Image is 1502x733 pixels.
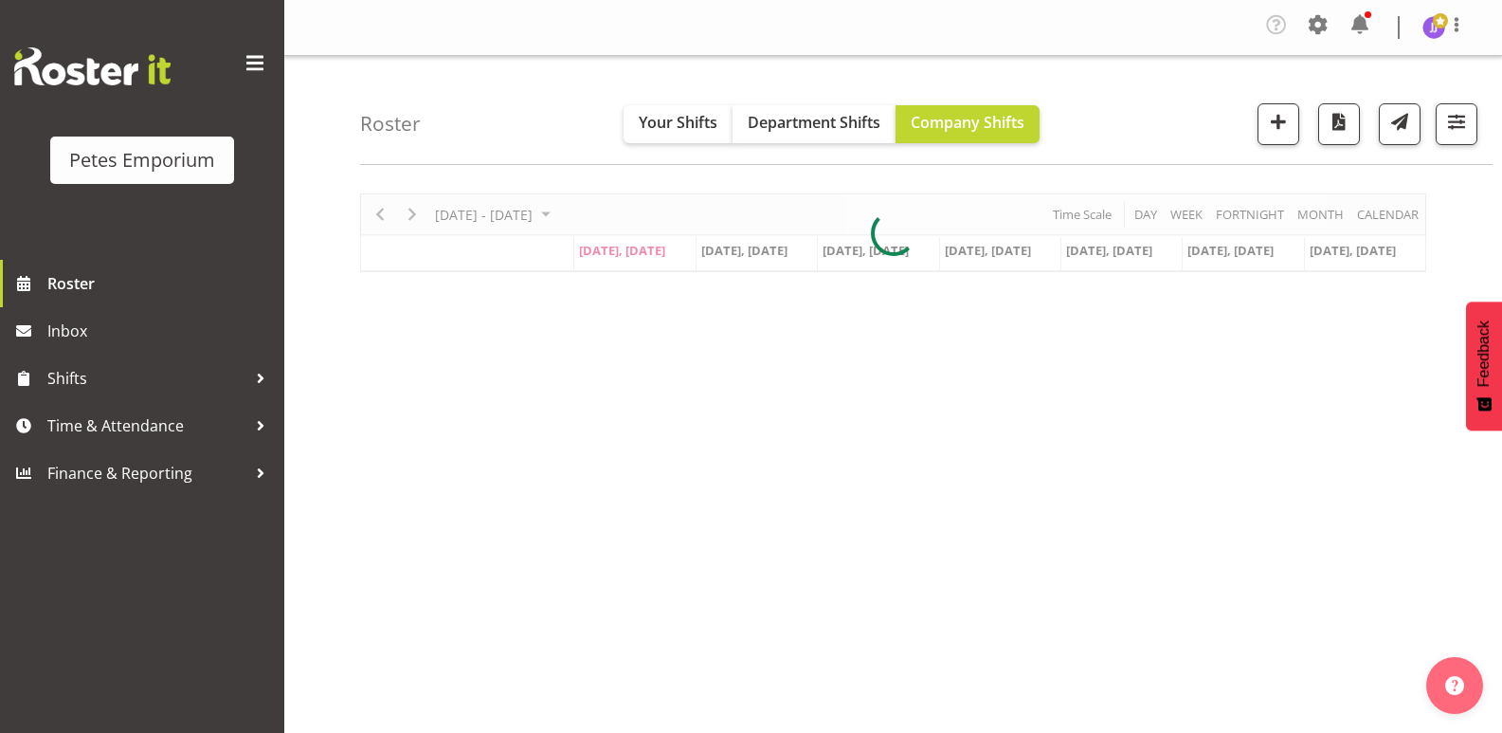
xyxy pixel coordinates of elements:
span: Finance & Reporting [47,459,246,487]
button: Add a new shift [1258,103,1299,145]
button: Your Shifts [624,105,733,143]
button: Feedback - Show survey [1466,302,1502,431]
span: Your Shifts [639,112,717,133]
button: Filter Shifts [1436,103,1477,145]
button: Send a list of all shifts for the selected filtered period to all rostered employees. [1379,103,1421,145]
button: Company Shifts [896,105,1040,143]
h4: Roster [360,113,421,135]
div: Petes Emporium [69,146,215,174]
span: Department Shifts [748,112,880,133]
span: Company Shifts [911,112,1024,133]
span: Inbox [47,317,275,345]
button: Download a PDF of the roster according to the set date range. [1318,103,1360,145]
img: Rosterit website logo [14,47,171,85]
img: janelle-jonkers702.jpg [1422,16,1445,39]
span: Time & Attendance [47,412,246,440]
span: Feedback [1475,321,1493,387]
img: help-xxl-2.png [1445,676,1464,695]
span: Roster [47,269,275,298]
span: Shifts [47,364,246,393]
button: Department Shifts [733,105,896,143]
